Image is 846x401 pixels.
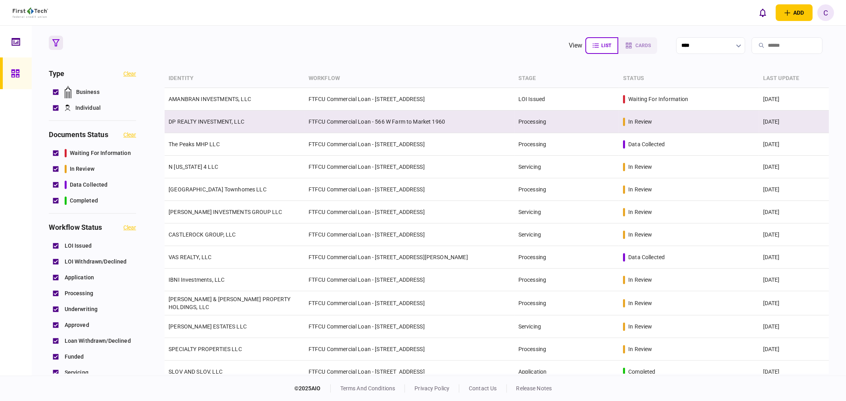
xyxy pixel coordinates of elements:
[169,254,211,260] a: VAS REALTY, LLC
[759,178,829,201] td: [DATE]
[619,69,759,88] th: status
[618,37,657,54] button: cards
[70,181,108,189] span: data collected
[70,197,98,205] span: completed
[817,4,834,21] button: C
[169,186,267,193] a: [GEOGRAPHIC_DATA] Townhomes LLC
[65,369,88,377] span: Servicing
[628,253,665,261] div: data collected
[305,246,514,269] td: FTFCU Commercial Loan - [STREET_ADDRESS][PERSON_NAME]
[305,111,514,133] td: FTFCU Commercial Loan - 566 W Farm to Market 1960
[514,178,619,201] td: Processing
[514,156,619,178] td: Servicing
[759,111,829,133] td: [DATE]
[514,223,619,246] td: Servicing
[65,273,94,282] span: Application
[70,165,94,173] span: in review
[65,242,92,250] span: LOI Issued
[514,201,619,223] td: Servicing
[414,385,449,391] a: privacy policy
[759,201,829,223] td: [DATE]
[628,185,652,193] div: in review
[569,41,583,50] div: view
[635,43,651,48] span: cards
[49,131,108,138] h3: documents status
[628,163,652,171] div: in review
[628,299,652,307] div: in review
[169,141,220,147] a: The Peaks MHP LLC
[514,111,619,133] td: Processing
[75,104,101,112] span: Individual
[516,385,552,391] a: release notes
[759,223,829,246] td: [DATE]
[49,70,65,77] h3: Type
[49,224,102,231] h3: workflow status
[759,246,829,269] td: [DATE]
[514,69,619,88] th: stage
[305,338,514,361] td: FTFCU Commercial Loan - [STREET_ADDRESS]
[305,178,514,201] td: FTFCU Commercial Loan - [STREET_ADDRESS]
[759,338,829,361] td: [DATE]
[65,305,98,313] span: Underwriting
[759,269,829,291] td: [DATE]
[13,8,48,18] img: client company logo
[169,369,223,375] a: SLOV AND SLOV, LLC
[514,291,619,315] td: Processing
[123,71,136,77] button: clear
[340,385,395,391] a: terms and conditions
[169,231,236,238] a: CASTLEROCK GROUP, LLC
[305,133,514,156] td: FTFCU Commercial Loan - [STREET_ADDRESS]
[628,368,655,376] div: completed
[759,156,829,178] td: [DATE]
[514,338,619,361] td: Processing
[628,95,688,103] div: waiting for information
[169,277,224,283] a: IBNI Investments, LLC
[165,69,305,88] th: identity
[305,69,514,88] th: workflow
[601,43,611,48] span: list
[169,96,251,102] a: AMANBRAN INVESTMENTS, LLC
[628,140,665,148] div: data collected
[305,291,514,315] td: FTFCU Commercial Loan - [STREET_ADDRESS]
[759,88,829,111] td: [DATE]
[65,321,89,329] span: Approved
[305,315,514,338] td: FTFCU Commercial Loan - [STREET_ADDRESS]
[305,361,514,383] td: FTFCU Commercial Loan - [STREET_ADDRESS]
[169,209,282,215] a: [PERSON_NAME] INVESTMENTS GROUP LLC
[754,4,771,21] button: open notifications list
[169,164,218,170] a: N [US_STATE] 4 LLC
[65,258,127,266] span: LOI Withdrawn/Declined
[514,88,619,111] td: LOI Issued
[169,296,290,310] a: [PERSON_NAME] & [PERSON_NAME] PROPERTY HOLDINGS, LLC
[776,4,813,21] button: open adding identity options
[628,208,652,216] div: in review
[585,37,618,54] button: list
[628,118,652,126] div: in review
[169,118,244,125] a: DP REALTY INVESTMENT, LLC
[469,385,497,391] a: contact us
[628,345,652,353] div: in review
[169,346,242,352] a: SPECIALTY PROPERTIES LLC
[123,132,136,138] button: clear
[628,276,652,284] div: in review
[759,133,829,156] td: [DATE]
[169,323,247,330] a: [PERSON_NAME] ESTATES LLC
[305,269,514,291] td: FTFCU Commercial Loan - [STREET_ADDRESS]
[514,269,619,291] td: Processing
[759,361,829,383] td: [DATE]
[514,133,619,156] td: Processing
[305,201,514,223] td: FTFCU Commercial Loan - [STREET_ADDRESS]
[514,315,619,338] td: Servicing
[628,231,652,239] div: in review
[514,361,619,383] td: Application
[305,88,514,111] td: FTFCU Commercial Loan - [STREET_ADDRESS]
[514,246,619,269] td: Processing
[759,291,829,315] td: [DATE]
[65,289,93,298] span: Processing
[65,337,131,345] span: Loan Withdrawn/Declined
[305,223,514,246] td: FTFCU Commercial Loan - [STREET_ADDRESS]
[76,88,100,96] span: Business
[759,315,829,338] td: [DATE]
[123,224,136,231] button: clear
